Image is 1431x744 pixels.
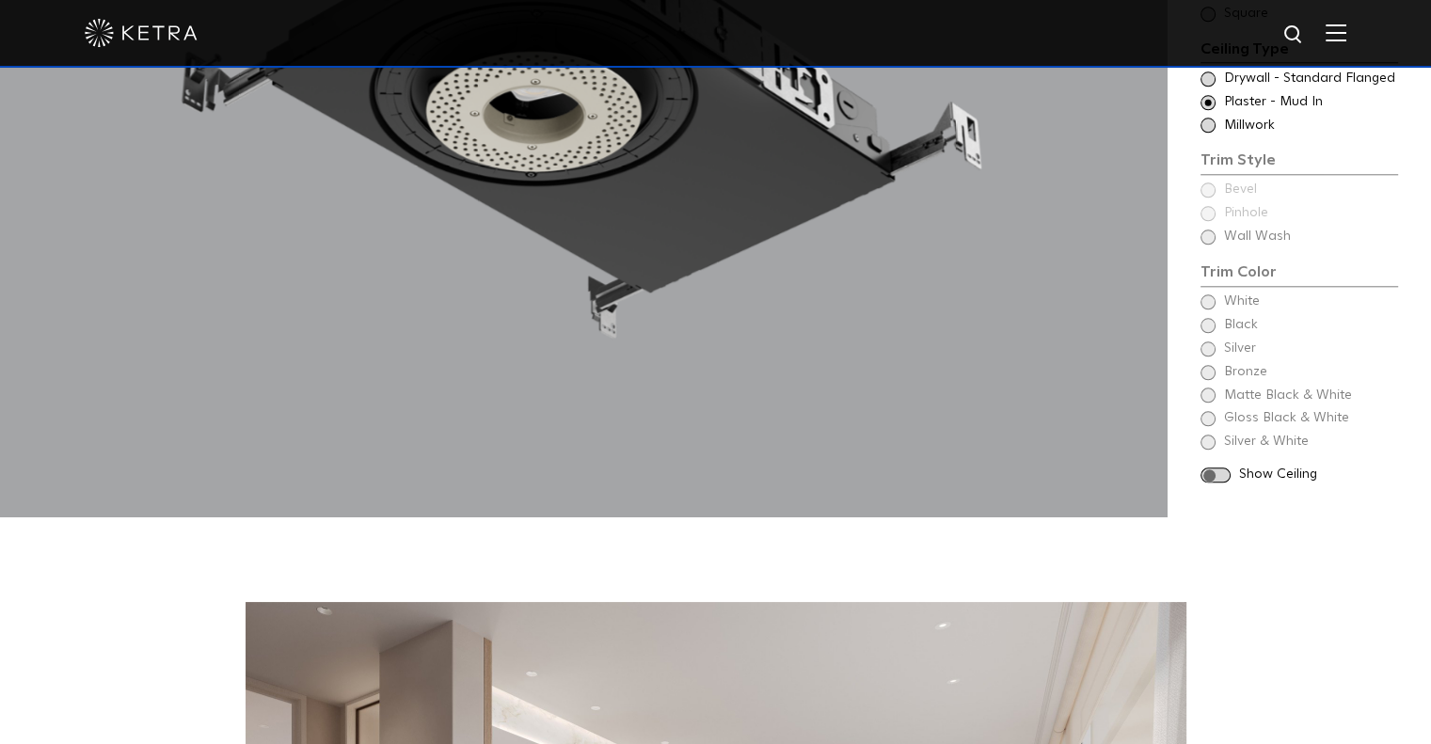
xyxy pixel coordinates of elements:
[1326,24,1346,41] img: Hamburger%20Nav.svg
[1224,70,1396,88] span: Drywall - Standard Flanged
[85,19,198,47] img: ketra-logo-2019-white
[1224,117,1396,135] span: Millwork
[1282,24,1306,47] img: search icon
[1239,466,1398,484] span: Show Ceiling
[1224,93,1396,112] span: Plaster - Mud In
